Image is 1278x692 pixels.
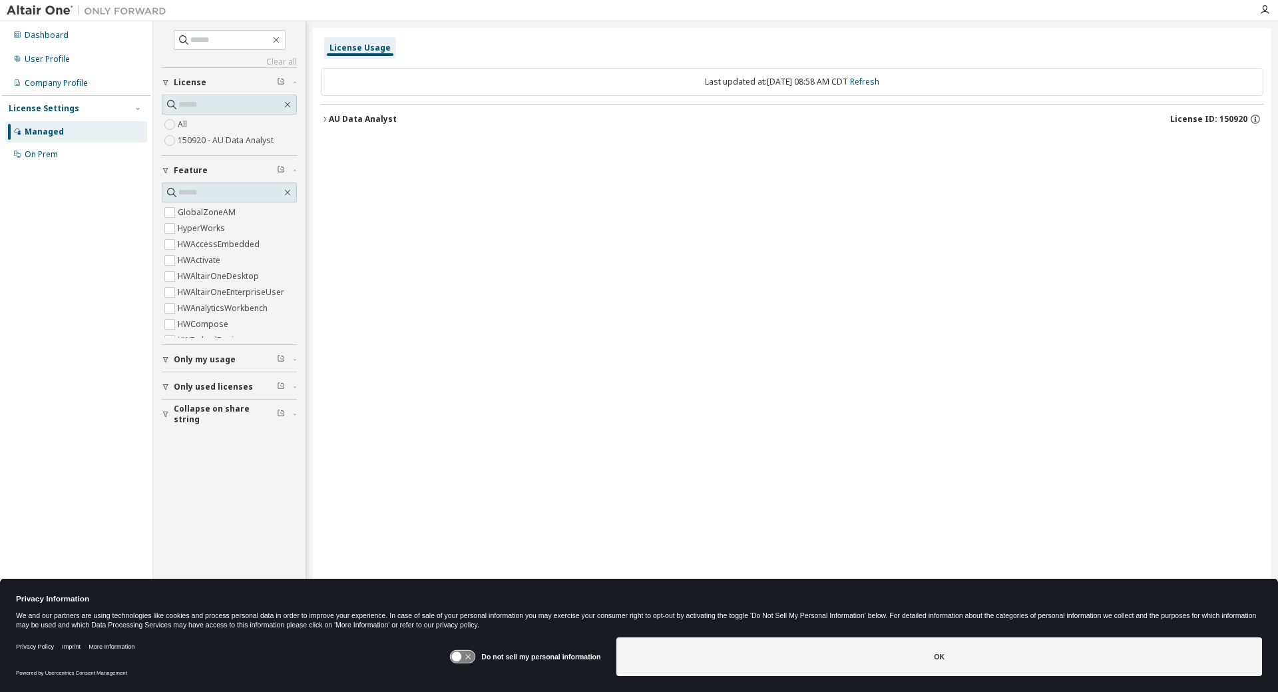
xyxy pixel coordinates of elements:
[178,284,287,300] label: HWAltairOneEnterpriseUser
[329,43,391,53] div: License Usage
[178,300,270,316] label: HWAnalyticsWorkbench
[178,316,231,332] label: HWCompose
[174,354,236,365] span: Only my usage
[25,127,64,137] div: Managed
[162,68,297,97] button: License
[277,354,285,365] span: Clear filter
[1170,114,1247,125] span: License ID: 150920
[174,77,206,88] span: License
[321,105,1263,134] button: AU Data AnalystLicense ID: 150920
[162,57,297,67] a: Clear all
[162,372,297,402] button: Only used licenses
[7,4,173,17] img: Altair One
[25,149,58,160] div: On Prem
[178,133,276,149] label: 150920 - AU Data Analyst
[178,204,238,220] label: GlobalZoneAM
[162,400,297,429] button: Collapse on share string
[277,409,285,420] span: Clear filter
[178,332,240,348] label: HWEmbedBasic
[277,382,285,392] span: Clear filter
[25,78,88,89] div: Company Profile
[162,345,297,374] button: Only my usage
[25,30,69,41] div: Dashboard
[162,156,297,185] button: Feature
[174,165,208,176] span: Feature
[9,103,79,114] div: License Settings
[277,165,285,176] span: Clear filter
[277,77,285,88] span: Clear filter
[329,114,397,125] div: AU Data Analyst
[178,117,190,133] label: All
[25,54,70,65] div: User Profile
[178,236,262,252] label: HWAccessEmbedded
[178,252,223,268] label: HWActivate
[321,68,1263,96] div: Last updated at: [DATE] 08:58 AM CDT
[178,268,262,284] label: HWAltairOneDesktop
[174,404,277,425] span: Collapse on share string
[850,76,879,87] a: Refresh
[178,220,228,236] label: HyperWorks
[174,382,253,392] span: Only used licenses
